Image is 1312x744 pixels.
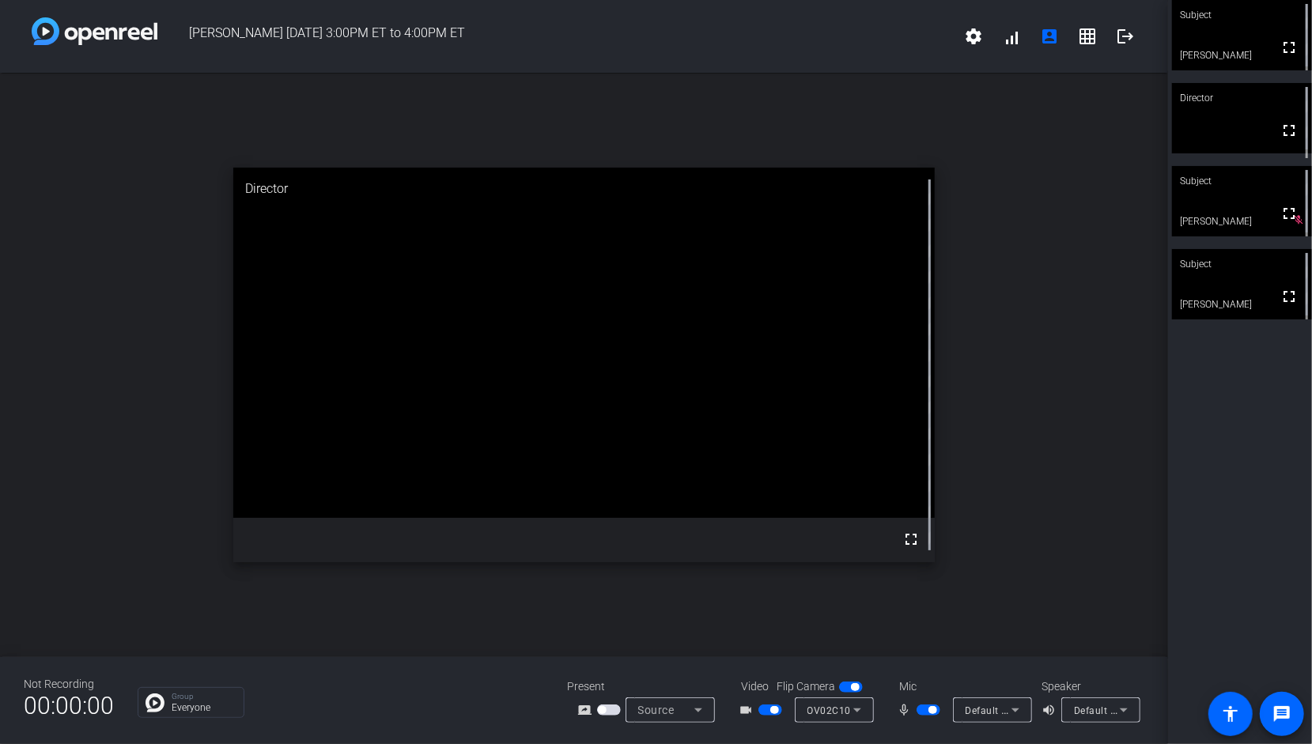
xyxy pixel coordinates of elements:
[1172,249,1312,279] div: Subject
[157,17,955,55] span: [PERSON_NAME] [DATE] 3:00PM ET to 4:00PM ET
[578,701,597,719] mat-icon: screen_share_outline
[567,678,725,695] div: Present
[1280,38,1299,57] mat-icon: fullscreen
[146,693,164,712] img: Chat Icon
[1221,704,1240,723] mat-icon: accessibility
[1078,27,1097,46] mat-icon: grid_on
[233,168,934,210] div: Director
[902,530,921,549] mat-icon: fullscreen
[1272,704,1291,723] mat-icon: message
[741,678,769,695] span: Video
[1042,701,1061,719] mat-icon: volume_up
[1042,678,1136,695] div: Speaker
[883,678,1042,695] div: Mic
[1280,287,1299,306] mat-icon: fullscreen
[964,27,983,46] mat-icon: settings
[966,704,1188,716] span: Default - Microphone Array (2- Realtek(R) Audio)
[777,678,835,695] span: Flip Camera
[1280,121,1299,140] mat-icon: fullscreen
[24,686,114,725] span: 00:00:00
[32,17,157,45] img: white-gradient.svg
[1172,166,1312,196] div: Subject
[172,693,236,701] p: Group
[1040,27,1059,46] mat-icon: account_box
[172,703,236,712] p: Everyone
[993,17,1030,55] button: signal_cellular_alt
[1280,204,1299,223] mat-icon: fullscreen
[898,701,917,719] mat-icon: mic_none
[638,704,675,716] span: Source
[1172,83,1312,113] div: Director
[807,705,852,716] span: OV02C10
[24,676,114,693] div: Not Recording
[1074,704,1256,716] span: Default - Speakers (2- Realtek(R) Audio)
[1116,27,1135,46] mat-icon: logout
[739,701,758,719] mat-icon: videocam_outline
